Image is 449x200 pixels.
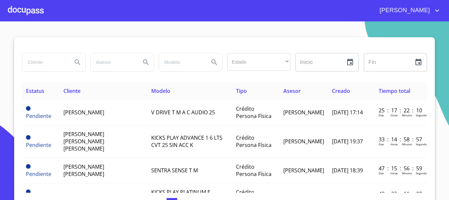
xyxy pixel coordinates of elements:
[26,87,44,95] span: Estatus
[332,167,363,174] span: [DATE] 18:39
[283,87,301,95] span: Asesor
[63,192,104,199] span: [PERSON_NAME]
[379,165,423,172] p: 47 : 15 : 56 : 59
[227,53,290,71] div: ​
[236,163,272,178] span: Crédito Persona Física
[151,87,170,95] span: Modelo
[379,190,423,197] p: 49 : 23 : 11 : 08
[379,142,384,146] p: Dias
[26,141,51,149] span: Pendiente
[26,189,31,194] span: Pendiente
[379,87,410,95] span: Tiempo total
[26,164,31,169] span: Pendiente
[390,113,398,117] p: Horas
[151,134,223,149] span: KICKS PLAY ADVANCE 1 6 LTS CVT 25 SIN ACC K
[379,107,423,114] p: 25 : 17 : 22 : 10
[416,142,428,146] p: Segundos
[70,54,85,70] button: Search
[390,142,398,146] p: Horas
[22,53,67,71] input: search
[379,136,423,143] p: 33 : 14 : 58 : 57
[283,192,324,199] span: [PERSON_NAME]
[416,171,428,175] p: Segundos
[283,109,324,116] span: [PERSON_NAME]
[375,5,433,16] span: [PERSON_NAME]
[236,87,247,95] span: Tipo
[91,53,135,71] input: search
[26,135,31,140] span: Pendiente
[206,54,222,70] button: Search
[63,130,104,152] span: [PERSON_NAME] [PERSON_NAME] [PERSON_NAME]
[375,5,441,16] button: account of current user
[416,113,428,117] p: Segundos
[138,54,154,70] button: Search
[26,170,51,178] span: Pendiente
[390,171,398,175] p: Horas
[402,142,412,146] p: Minutos
[151,109,215,116] span: V DRIVE T M A C AUDIO 25
[63,109,104,116] span: [PERSON_NAME]
[283,167,324,174] span: [PERSON_NAME]
[26,112,51,120] span: Pendiente
[26,106,31,111] span: Pendiente
[332,87,350,95] span: Creado
[63,87,81,95] span: Cliente
[151,167,198,174] span: SENTRA SENSE T M
[332,192,363,199] span: [DATE] 11:25
[236,134,272,149] span: Crédito Persona Física
[283,138,324,145] span: [PERSON_NAME]
[402,113,412,117] p: Minutos
[379,171,384,175] p: Dias
[63,163,104,178] span: [PERSON_NAME] [PERSON_NAME]
[332,109,363,116] span: [DATE] 17:14
[332,138,363,145] span: [DATE] 19:37
[379,113,384,117] p: Dias
[159,53,204,71] input: search
[402,171,412,175] p: Minutos
[236,105,272,120] span: Crédito Persona Física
